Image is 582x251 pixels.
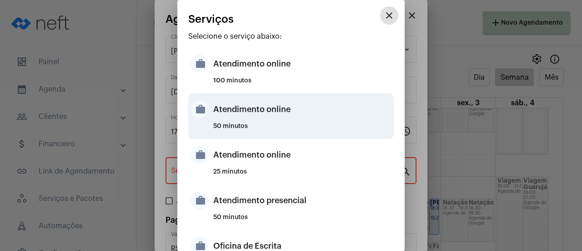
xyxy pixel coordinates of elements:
[213,187,391,214] div: Atendimento presencial
[191,146,209,164] mat-icon: work
[384,10,395,21] mat-icon: close
[213,96,391,123] div: Atendimento online
[191,191,209,210] mat-icon: work
[213,77,391,91] div: 100 minutos
[191,100,209,118] mat-icon: work
[191,55,209,73] mat-icon: work
[213,169,391,182] div: 25 minutos
[188,13,234,25] span: Serviços
[213,141,391,169] div: Atendimento online
[213,50,391,77] div: Atendimento online
[213,123,391,137] div: 50 minutos
[213,214,391,228] div: 50 minutos
[188,32,394,41] p: Selecione o serviço abaixo:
